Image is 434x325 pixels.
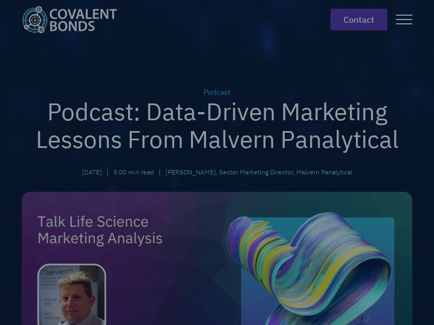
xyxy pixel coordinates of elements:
[113,167,154,177] div: 5:00 min read
[22,6,126,33] a: home
[330,9,387,30] a: contact
[82,167,102,177] div: [DATE]
[158,166,161,179] div: |
[22,6,117,33] img: Covalent Bonds White / Teal Logo
[22,87,412,98] div: Podcast
[106,166,109,179] div: |
[165,167,352,177] div: [PERSON_NAME], Sector Marketing Director, Malvern Panalytical
[22,98,412,153] h1: Podcast: Data-Driven Marketing Lessons From Malvern Panalytical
